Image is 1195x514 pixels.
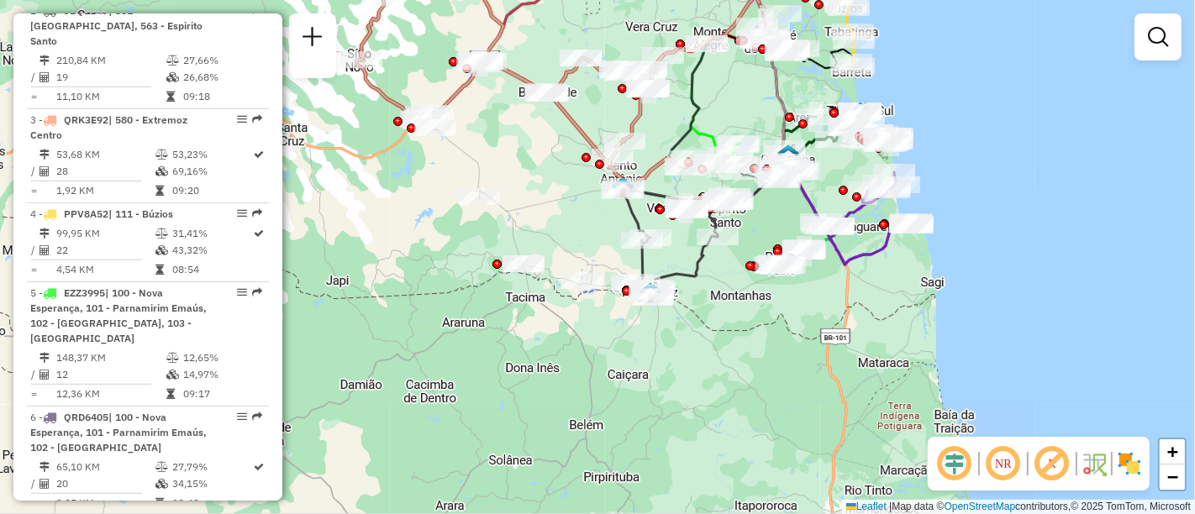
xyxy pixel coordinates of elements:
td: 08:54 [171,261,253,278]
em: Rota exportada [252,412,262,422]
i: % de utilização da cubagem [166,72,179,82]
span: | 580 - Extremoz Centro [30,113,187,141]
div: Atividade não roteirizada - ROSINEZ DOMINGOS [561,272,603,289]
span: | 100 - Nova Esperança, 101 - Parnamirim Emaús, 102 - [GEOGRAPHIC_DATA], 103 - [GEOGRAPHIC_DATA] [30,286,207,344]
em: Rota exportada [252,208,262,218]
img: PA - Goianinha [777,144,799,165]
td: 69,16% [171,163,253,180]
td: 08:48 [171,495,253,511]
span: | 111 - Búzios [108,207,173,220]
i: Total de Atividades [39,166,50,176]
td: 09:17 [182,385,262,402]
img: Exibir/Ocultar setores [1116,450,1143,477]
i: Tempo total em rota [166,92,175,102]
a: Leaflet [846,501,887,512]
td: 4,54 KM [55,261,155,278]
img: Santo Antonio [612,176,634,198]
td: 148,37 KM [55,349,166,366]
td: 31,41% [171,225,253,242]
td: / [30,475,39,492]
td: 11,10 KM [55,88,166,105]
i: Total de Atividades [39,370,50,380]
span: 5 - [30,286,207,344]
i: % de utilização da cubagem [155,479,168,489]
td: / [30,163,39,180]
i: Distância Total [39,228,50,239]
i: Distância Total [39,353,50,363]
i: Rota otimizada [255,228,265,239]
td: 09:20 [171,182,253,199]
td: 99,95 KM [55,225,155,242]
em: Opções [237,412,247,422]
em: Opções [237,114,247,124]
a: OpenStreetMap [945,501,1016,512]
span: 3 - [30,113,187,141]
td: = [30,261,39,278]
span: 2 - [30,4,203,47]
td: 26,68% [182,69,262,86]
em: Opções [237,287,247,297]
td: 22 [55,242,155,259]
td: / [30,69,39,86]
td: 12,36 KM [55,385,166,402]
td: 20 [55,475,155,492]
span: − [1167,466,1178,487]
td: 65,10 KM [55,459,155,475]
em: Rota exportada [252,114,262,124]
td: 19 [55,69,166,86]
span: | [889,501,892,512]
a: Zoom in [1160,439,1185,464]
div: Atividade não roteirizada - DEP PASSIFIQUENSE [503,255,545,272]
i: Tempo total em rota [166,389,175,399]
td: = [30,385,39,402]
span: QRK3E92 [64,113,108,126]
span: | 100 - Nova Esperança, 101 - Parnamirim Emaús, 102 - [GEOGRAPHIC_DATA] [30,411,207,454]
td: 53,23% [171,146,253,163]
span: 4 - [30,207,173,220]
i: Tempo total em rota [155,186,164,196]
span: Ocultar deslocamento [934,443,975,484]
td: 3,25 KM [55,495,155,511]
i: % de utilização da cubagem [155,245,168,255]
i: Rota otimizada [255,462,265,472]
span: Exibir rótulo [1032,443,1072,484]
div: Atividade não roteirizada - PAPALEGUAS CONV. [458,188,500,205]
div: Atividade não roteirizada - LIQUIGAS TIBAU DO SU [840,104,882,121]
span: 6 - [30,411,207,454]
i: Total de Atividades [39,72,50,82]
div: Atividade não roteirizada - R A N ANDRADE [760,5,802,22]
td: 12 [55,366,166,383]
img: Fluxo de ruas [1081,450,1108,477]
td: 1,92 KM [55,182,155,199]
i: % de utilização do peso [155,228,168,239]
i: % de utilização do peso [155,149,168,160]
i: Total de Atividades [39,479,50,489]
span: Ocultar NR [983,443,1024,484]
span: EZZ3995 [64,286,105,299]
i: Rota otimizada [255,149,265,160]
td: / [30,242,39,259]
td: 28 [55,163,155,180]
i: % de utilização da cubagem [166,370,179,380]
span: | 551 - [GEOGRAPHIC_DATA], 563 - Espirito Santo [30,4,203,47]
span: PPV8A52 [64,207,108,220]
span: JBQ1B47 [64,4,108,17]
td: = [30,88,39,105]
td: 34,15% [171,475,253,492]
i: Total de Atividades [39,245,50,255]
i: Distância Total [39,55,50,66]
i: % de utilização do peso [166,55,179,66]
em: Rota exportada [252,287,262,297]
td: 09:18 [182,88,262,105]
a: Zoom out [1160,464,1185,490]
i: Tempo total em rota [155,265,164,275]
div: Atividade não roteirizada - VALDENIRA ABILIO DE [686,35,728,52]
td: 27,66% [182,52,262,69]
i: % de utilização da cubagem [155,166,168,176]
i: % de utilização do peso [155,462,168,472]
td: 27,79% [171,459,253,475]
td: = [30,495,39,511]
td: / [30,366,39,383]
td: 14,97% [182,366,262,383]
td: 12,65% [182,349,262,366]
